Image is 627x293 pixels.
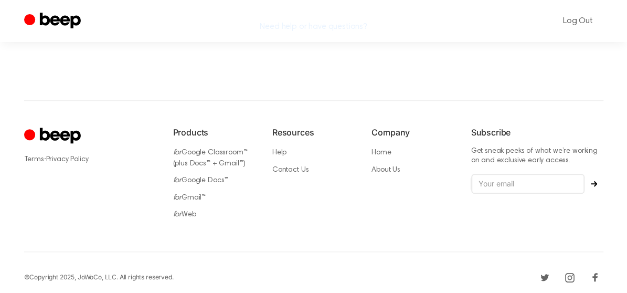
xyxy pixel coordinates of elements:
[173,211,196,218] a: forWeb
[552,8,603,34] a: Log Out
[24,126,83,146] a: Cruip
[173,126,256,139] h6: Products
[371,126,454,139] h6: Company
[587,269,603,286] a: Facebook
[371,166,400,174] a: About Us
[272,149,286,156] a: Help
[173,149,182,156] i: for
[173,211,182,218] i: for
[24,273,174,282] div: © Copyright 2025, JoWoCo, LLC. All rights reserved.
[173,177,182,184] i: for
[471,147,603,165] p: Get sneak peeks of what we’re working on and exclusive early access.
[24,156,44,163] a: Terms
[471,126,603,139] h6: Subscribe
[561,269,578,286] a: Instagram
[173,177,229,184] a: forGoogle Docs™
[46,156,89,163] a: Privacy Policy
[471,174,585,194] input: Your email
[24,11,83,32] a: Beep
[272,126,355,139] h6: Resources
[371,149,391,156] a: Home
[272,166,309,174] a: Contact Us
[173,194,206,202] a: forGmail™
[536,269,553,286] a: Twitter
[24,154,156,165] div: ·
[173,149,248,168] a: forGoogle Classroom™ (plus Docs™ + Gmail™)
[173,194,182,202] i: for
[585,181,603,187] button: Subscribe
